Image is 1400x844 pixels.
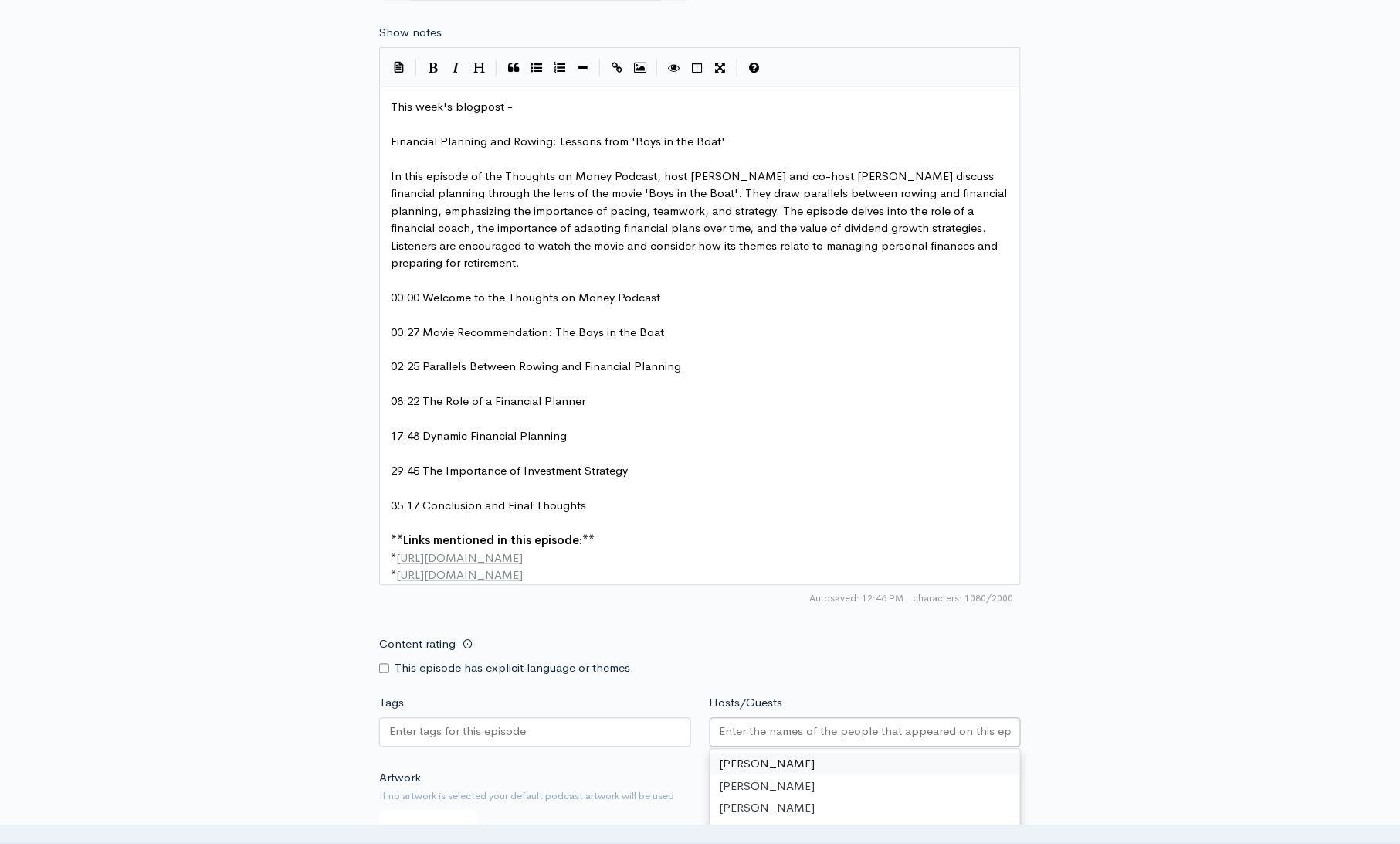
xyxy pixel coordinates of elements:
[396,568,523,583] span: [URL][DOMAIN_NAME]
[391,394,585,409] span: 08:22 The Role of a Financial Planner
[379,695,404,713] label: Tags
[391,168,1010,271] span: In this episode of the Thoughts on Money Podcast, host [PERSON_NAME] and co-host [PERSON_NAME] di...
[391,99,513,114] span: This week's blogpost -
[379,770,421,788] label: Artwork
[391,499,586,513] span: 35:17 Conclusion and Final Thoughts
[379,629,456,661] label: Content rating
[391,464,628,478] span: 29:45 The Importance of Investment Strategy
[395,660,634,678] label: This episode has explicit language or themes.
[379,789,1021,805] small: If no artwork is selected your default podcast artwork will be used
[710,754,1021,776] div: [PERSON_NAME]
[403,533,582,548] span: Links mentioned in this episode:
[720,723,1012,741] input: Enter the names of the people that appeared on this episode
[525,56,548,80] button: Generic List
[388,55,411,78] button: Insert Show Notes Template
[391,134,725,148] span: Financial Planning and Rowing: Lessons from 'Boys in the Boat'
[599,60,601,77] i: |
[743,56,766,80] button: Markdown Guide
[710,798,1021,820] div: [PERSON_NAME]
[379,24,442,42] label: Show notes
[571,56,595,80] button: Insert Horizontal Line
[496,60,497,77] i: |
[663,56,686,80] button: Toggle Preview
[391,359,681,374] span: 02:25 Parallels Between Rowing and Financial Planning
[391,325,664,339] span: 00:27 Movie Recommendation: The Boys in the Boat
[809,592,903,606] span: Autosaved: 12:46 PM
[710,695,783,713] label: Hosts/Guests
[391,290,660,305] span: 00:00 Welcome to the Thoughts on Money Podcast
[686,56,709,80] button: Toggle Side by Side
[629,56,652,80] button: Insert Image
[502,56,525,80] button: Quote
[737,60,738,77] i: |
[709,56,732,80] button: Toggle Fullscreen
[913,592,1013,606] span: 1080/2000
[396,551,523,566] span: [URL][DOMAIN_NAME]
[468,56,491,80] button: Heading
[710,776,1021,798] div: [PERSON_NAME]
[445,56,468,80] button: Italic
[710,820,1021,842] div: [PERSON_NAME]
[391,429,567,444] span: 17:48 Dynamic Financial Planning
[422,56,445,80] button: Bold
[605,56,629,80] button: Create Link
[415,60,417,77] i: |
[548,56,571,80] button: Numbered List
[656,60,658,77] i: |
[389,723,528,741] input: Enter tags for this episode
